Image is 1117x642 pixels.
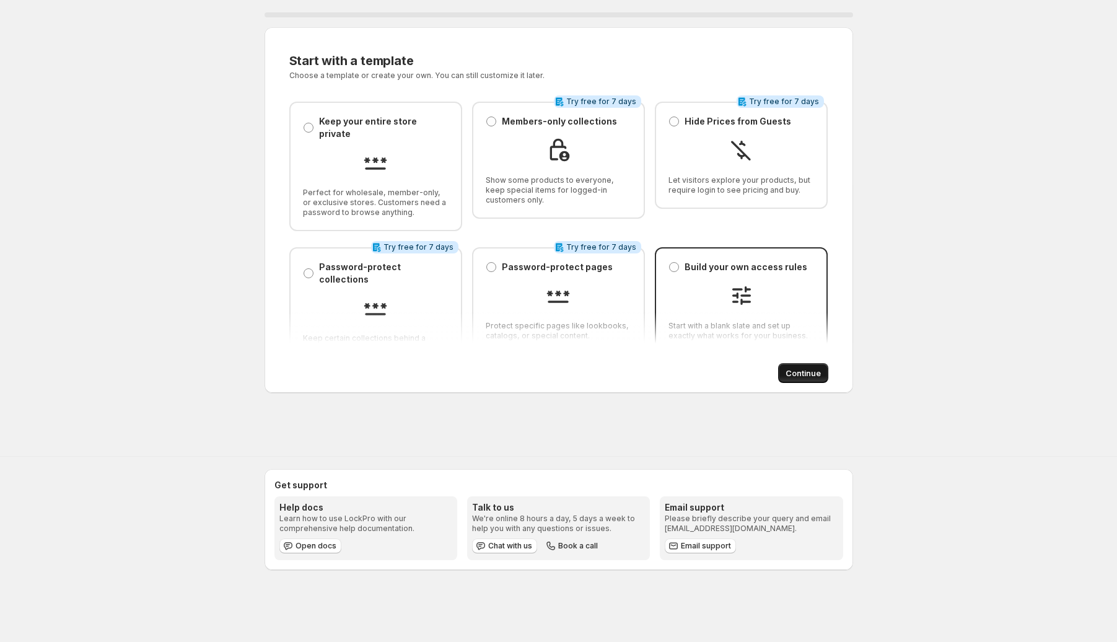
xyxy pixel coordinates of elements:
[486,321,631,341] span: Protect specific pages like lookbooks, catalogs, or special content.
[729,138,754,162] img: Hide Prices from Guests
[685,115,791,128] p: Hide Prices from Guests
[472,514,645,534] p: We're online 8 hours a day, 5 days a week to help you with any questions or issues.
[566,97,636,107] span: Try free for 7 days
[279,514,452,534] p: Learn how to use LockPro with our comprehensive help documentation.
[542,539,603,553] button: Book a call
[749,97,819,107] span: Try free for 7 days
[685,261,807,273] p: Build your own access rules
[296,541,336,551] span: Open docs
[488,541,532,551] span: Chat with us
[303,188,449,218] span: Perfect for wholesale, member-only, or exclusive stores. Customers need a password to browse anyt...
[289,53,414,68] span: Start with a template
[279,539,341,553] a: Open docs
[786,367,821,379] span: Continue
[486,175,631,205] span: Show some products to everyone, keep special items for logged-in customers only.
[665,501,838,514] h3: Email support
[303,333,449,363] span: Keep certain collections behind a password while the rest of your store is open.
[383,242,453,252] span: Try free for 7 days
[319,115,449,140] p: Keep your entire store private
[778,363,828,383] button: Continue
[681,541,731,551] span: Email support
[668,321,814,341] span: Start with a blank slate and set up exactly what works for your business.
[566,242,636,252] span: Try free for 7 days
[558,541,598,551] span: Book a call
[665,539,736,553] a: Email support
[472,501,645,514] h3: Talk to us
[319,261,449,286] p: Password-protect collections
[363,296,388,320] img: Password-protect collections
[363,150,388,175] img: Keep your entire store private
[289,71,681,81] p: Choose a template or create your own. You can still customize it later.
[729,283,754,308] img: Build your own access rules
[546,283,571,308] img: Password-protect pages
[472,539,537,553] button: Chat with us
[502,115,617,128] p: Members-only collections
[274,479,843,491] h2: Get support
[546,138,571,162] img: Members-only collections
[665,514,838,534] p: Please briefly describe your query and email [EMAIL_ADDRESS][DOMAIN_NAME].
[279,501,452,514] h3: Help docs
[502,261,613,273] p: Password-protect pages
[668,175,814,195] span: Let visitors explore your products, but require login to see pricing and buy.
